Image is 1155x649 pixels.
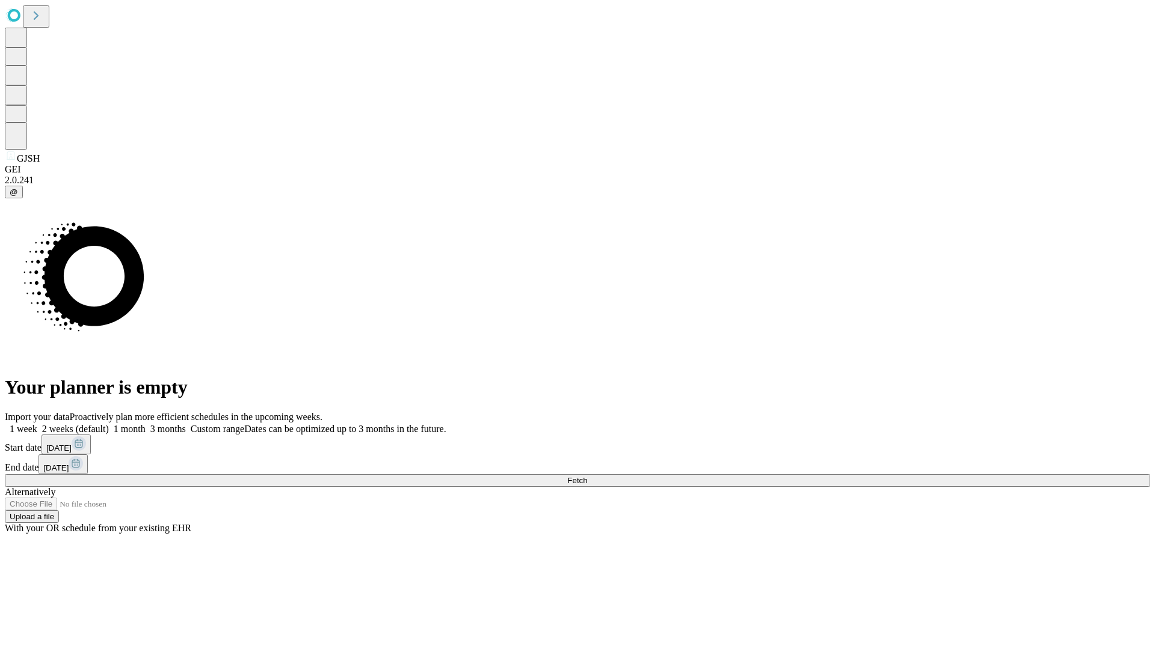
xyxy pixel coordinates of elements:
div: Start date [5,434,1150,454]
span: 1 month [114,424,146,434]
span: Alternatively [5,487,55,497]
span: [DATE] [46,443,72,452]
button: @ [5,186,23,198]
div: End date [5,454,1150,474]
span: GJSH [17,153,40,163]
button: [DATE] [38,454,88,474]
span: [DATE] [43,463,69,472]
span: 3 months [150,424,186,434]
button: [DATE] [42,434,91,454]
span: Fetch [567,476,587,485]
span: With your OR schedule from your existing EHR [5,523,191,533]
span: Custom range [191,424,244,434]
div: 2.0.241 [5,175,1150,186]
span: Dates can be optimized up to 3 months in the future. [244,424,446,434]
h1: Your planner is empty [5,376,1150,398]
span: Import your data [5,412,70,422]
span: 2 weeks (default) [42,424,109,434]
span: @ [10,187,18,197]
button: Fetch [5,474,1150,487]
span: 1 week [10,424,37,434]
span: Proactively plan more efficient schedules in the upcoming weeks. [70,412,322,422]
div: GEI [5,164,1150,175]
button: Upload a file [5,510,59,523]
